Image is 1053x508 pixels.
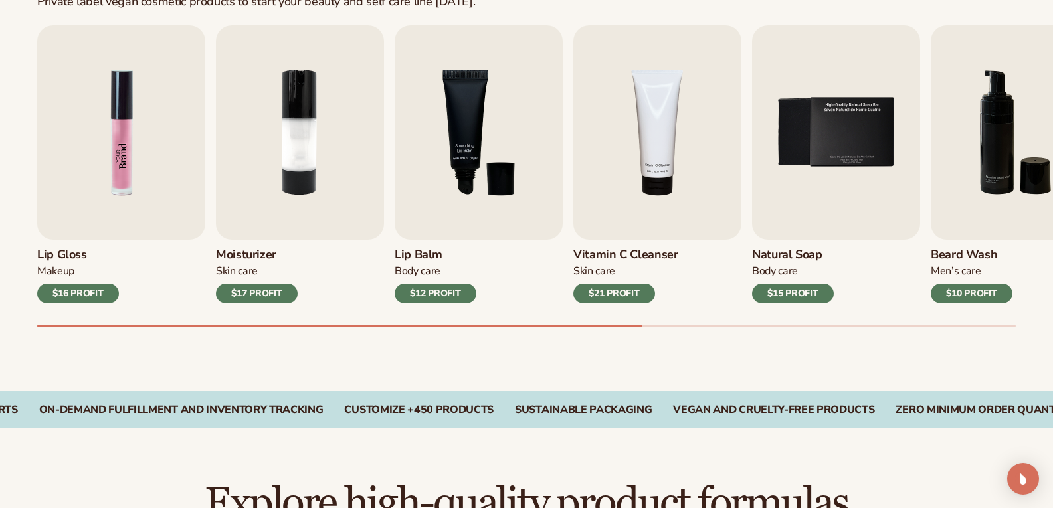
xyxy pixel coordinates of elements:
a: 1 / 9 [37,25,205,303]
div: $10 PROFIT [931,284,1012,303]
h3: Lip Gloss [37,248,119,262]
a: 4 / 9 [573,25,741,303]
div: $12 PROFIT [395,284,476,303]
h3: Moisturizer [216,248,298,262]
div: Men’s Care [931,264,1012,278]
div: Open Intercom Messenger [1007,463,1039,495]
a: 2 / 9 [216,25,384,303]
div: Skin Care [216,264,298,278]
div: $16 PROFIT [37,284,119,303]
div: $21 PROFIT [573,284,655,303]
h3: Vitamin C Cleanser [573,248,678,262]
h3: Lip Balm [395,248,476,262]
h3: Beard Wash [931,248,1012,262]
img: Shopify Image 5 [37,25,205,240]
a: 3 / 9 [395,25,563,303]
div: Body Care [395,264,476,278]
div: CUSTOMIZE +450 PRODUCTS [344,404,494,416]
div: $15 PROFIT [752,284,834,303]
div: $17 PROFIT [216,284,298,303]
div: VEGAN AND CRUELTY-FREE PRODUCTS [673,404,874,416]
div: Skin Care [573,264,678,278]
div: Makeup [37,264,119,278]
div: On-Demand Fulfillment and Inventory Tracking [39,404,324,416]
div: SUSTAINABLE PACKAGING [515,404,652,416]
h3: Natural Soap [752,248,834,262]
a: 5 / 9 [752,25,920,303]
div: Body Care [752,264,834,278]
